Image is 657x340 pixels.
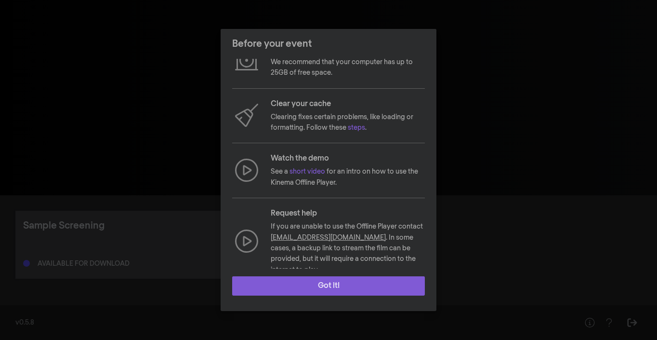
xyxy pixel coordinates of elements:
[289,168,325,175] a: short video
[271,221,425,275] p: If you are unable to use the Offline Player contact . In some cases, a backup link to stream the ...
[221,29,436,59] header: Before your event
[271,112,425,134] p: Clearing fixes certain problems, like loading or formatting. Follow these .
[271,98,425,110] p: Clear your cache
[348,124,365,131] a: steps
[271,153,425,164] p: Watch the demo
[271,166,425,188] p: See a for an intro on how to use the Kinema Offline Player.
[271,57,425,79] p: We recommend that your computer has up to 25GB of free space.
[232,276,425,296] button: Got it!
[271,234,386,241] a: [EMAIL_ADDRESS][DOMAIN_NAME]
[271,208,425,219] p: Request help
